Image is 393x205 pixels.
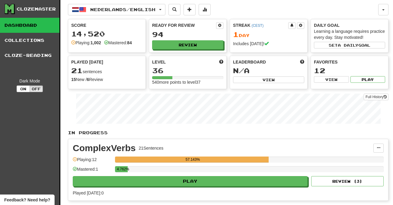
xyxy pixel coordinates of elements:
[350,76,385,83] button: Play
[233,76,304,83] button: View
[30,85,43,92] button: Off
[71,76,142,82] div: New / Review
[17,6,56,12] div: Clozemaster
[71,59,103,65] span: Played [DATE]
[91,40,101,45] strong: 1,002
[117,166,128,172] div: 4.762%
[338,43,358,47] span: a daily
[68,4,165,15] button: Nederlands/English
[4,197,50,203] span: Open feedback widget
[311,176,384,186] button: Review (3)
[71,77,76,82] strong: 15
[127,40,132,45] strong: 84
[152,22,216,28] div: Ready for Review
[152,79,223,85] div: 540 more points to level 37
[152,59,166,65] span: Level
[199,4,211,15] button: More stats
[364,94,388,100] a: Full History
[90,7,155,12] span: Nederlands / English
[68,130,388,136] p: In Progress
[219,59,223,65] span: Score more points to level up
[184,4,196,15] button: Add sentence to collection
[314,22,385,28] div: Daily Goal
[251,23,264,28] a: (CEST)
[233,22,288,28] div: Streak
[71,67,142,75] div: sentences
[139,145,163,151] div: 21 Sentences
[87,77,89,82] strong: 6
[233,41,304,47] div: Includes [DATE]!
[73,191,104,195] span: Played [DATE]: 0
[17,85,30,92] button: On
[314,67,385,74] div: 12
[5,78,55,84] div: Dark Mode
[314,28,385,40] div: Learning a language requires practice every day. Stay motivated!
[117,157,268,163] div: 57.143%
[152,40,223,49] button: Review
[168,4,181,15] button: Search sentences
[233,30,239,39] span: 1
[314,42,385,48] button: Seta dailygoal
[73,166,112,176] div: Mastered: 1
[71,66,83,75] span: 21
[73,176,308,186] button: Play
[314,76,349,83] button: View
[233,59,266,65] span: Leaderboard
[73,157,112,166] div: Playing: 12
[233,31,304,39] div: Day
[73,144,136,153] div: ComplexVerbs
[300,59,304,65] span: This week in points, UTC
[104,40,132,46] div: Mastered:
[71,40,101,46] div: Playing:
[314,59,385,65] div: Favorites
[152,67,223,74] div: 36
[71,30,142,38] div: 14,520
[71,22,142,28] div: Score
[233,66,250,75] span: N/A
[152,31,223,38] div: 94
